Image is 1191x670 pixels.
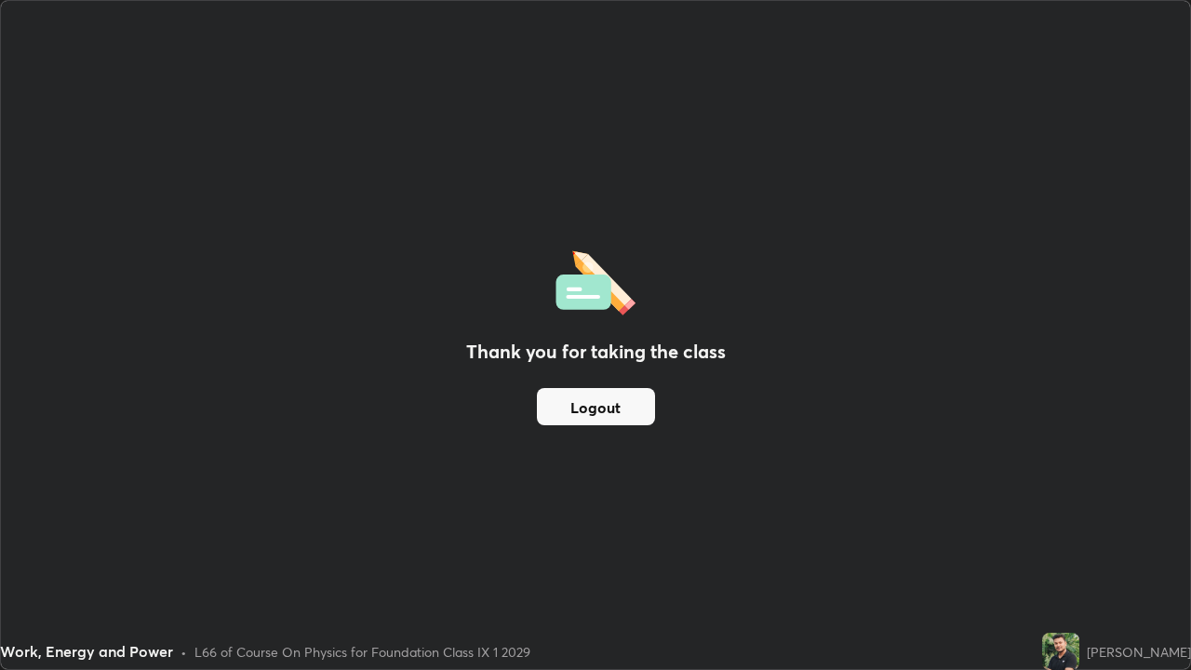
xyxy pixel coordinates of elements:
[1042,633,1079,670] img: b03948a6ad5f4c749592510929e35689.jpg
[181,642,187,662] div: •
[466,338,726,366] h2: Thank you for taking the class
[194,642,530,662] div: L66 of Course On Physics for Foundation Class IX 1 2029
[537,388,655,425] button: Logout
[555,245,636,315] img: offlineFeedback.1438e8b3.svg
[1087,642,1191,662] div: [PERSON_NAME]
